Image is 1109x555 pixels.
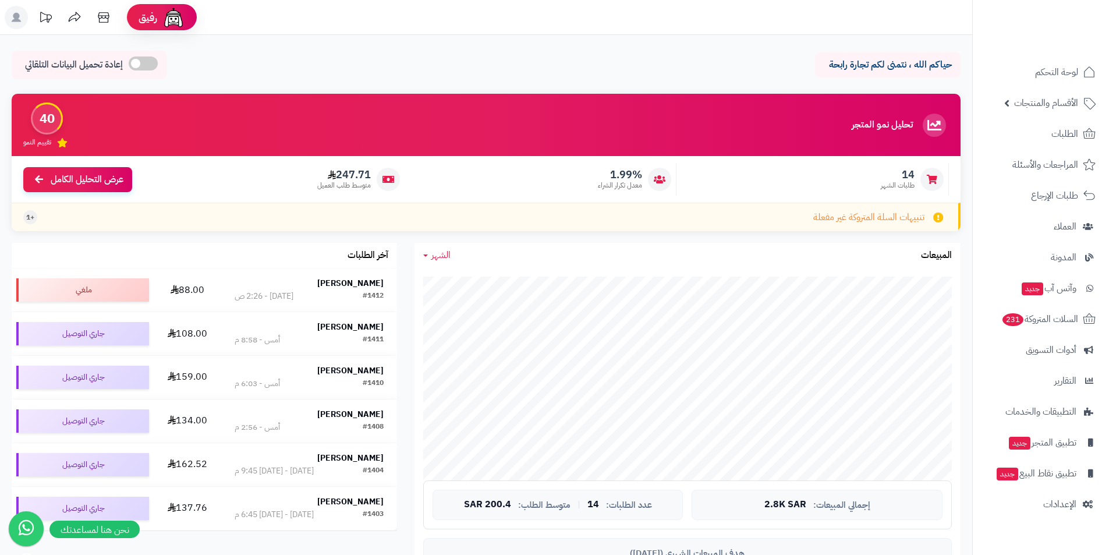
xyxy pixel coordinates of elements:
a: عرض التحليل الكامل [23,167,132,192]
span: تقييم النمو [23,137,51,147]
h3: المبيعات [921,250,952,261]
span: السلات المتروكة [1001,311,1078,327]
a: العملاء [980,213,1102,241]
span: تطبيق نقاط البيع [995,465,1076,482]
td: 108.00 [154,312,221,355]
span: العملاء [1054,218,1076,235]
span: جديد [1009,437,1030,450]
strong: [PERSON_NAME] [317,496,384,508]
span: طلبات الشهر [881,181,915,190]
div: #1410 [363,378,384,390]
span: 231 [1002,313,1024,326]
div: أمس - 2:56 م [235,422,280,433]
h3: آخر الطلبات [348,250,388,261]
span: +1 [26,213,34,222]
span: الطلبات [1051,126,1078,142]
strong: [PERSON_NAME] [317,452,384,464]
span: طلبات الإرجاع [1031,188,1078,204]
a: وآتس آبجديد [980,274,1102,302]
a: المدونة [980,243,1102,271]
span: تنبيهات السلة المتروكة غير مفعلة [813,211,924,224]
a: الشهر [423,249,451,262]
a: أدوات التسويق [980,336,1102,364]
span: رفيق [139,10,157,24]
a: التطبيقات والخدمات [980,398,1102,426]
img: ai-face.png [162,6,185,29]
span: عرض التحليل الكامل [51,173,123,186]
span: 14 [881,168,915,181]
a: الإعدادات [980,490,1102,518]
strong: [PERSON_NAME] [317,321,384,333]
a: التقارير [980,367,1102,395]
span: 247.71 [317,168,371,181]
span: أدوات التسويق [1026,342,1076,358]
a: المراجعات والأسئلة [980,151,1102,179]
span: لوحة التحكم [1035,64,1078,80]
span: جديد [997,468,1018,480]
td: 88.00 [154,268,221,312]
div: جاري التوصيل [16,366,149,389]
span: إجمالي المبيعات: [813,500,870,510]
span: 1.99% [598,168,642,181]
img: logo-2.png [1030,22,1098,47]
span: المدونة [1051,249,1076,266]
a: الطلبات [980,120,1102,148]
p: حياكم الله ، نتمنى لكم تجارة رابحة [824,58,952,72]
div: جاري التوصيل [16,497,149,520]
div: #1404 [363,465,384,477]
span: التقارير [1054,373,1076,389]
div: جاري التوصيل [16,322,149,345]
span: تطبيق المتجر [1008,434,1076,451]
strong: [PERSON_NAME] [317,277,384,289]
td: 162.52 [154,443,221,486]
a: السلات المتروكة231 [980,305,1102,333]
td: 159.00 [154,356,221,399]
div: أمس - 6:03 م [235,378,280,390]
span: | [577,500,580,509]
span: 2.8K SAR [764,500,806,510]
span: 200.4 SAR [464,500,511,510]
span: 14 [587,500,599,510]
td: 134.00 [154,400,221,443]
span: عدد الطلبات: [606,500,652,510]
a: تطبيق نقاط البيعجديد [980,459,1102,487]
a: طلبات الإرجاع [980,182,1102,210]
span: المراجعات والأسئلة [1012,157,1078,173]
span: متوسط الطلب: [518,500,571,510]
strong: [PERSON_NAME] [317,408,384,420]
td: 137.76 [154,487,221,530]
div: أمس - 8:58 م [235,334,280,346]
span: متوسط طلب العميل [317,181,371,190]
span: وآتس آب [1021,280,1076,296]
span: إعادة تحميل البيانات التلقائي [25,58,123,72]
div: جاري التوصيل [16,409,149,433]
span: جديد [1022,282,1043,295]
strong: [PERSON_NAME] [317,365,384,377]
a: تحديثات المنصة [31,6,60,32]
span: معدل تكرار الشراء [598,181,642,190]
div: #1408 [363,422,384,433]
a: تطبيق المتجرجديد [980,429,1102,457]
h3: تحليل نمو المتجر [852,120,913,130]
div: جاري التوصيل [16,453,149,476]
div: #1403 [363,509,384,521]
div: [DATE] - [DATE] 9:45 م [235,465,314,477]
div: #1412 [363,291,384,302]
div: ملغي [16,278,149,302]
span: الإعدادات [1043,496,1076,512]
span: التطبيقات والخدمات [1005,404,1076,420]
div: #1411 [363,334,384,346]
span: الأقسام والمنتجات [1014,95,1078,111]
span: الشهر [431,248,451,262]
div: [DATE] - [DATE] 6:45 م [235,509,314,521]
a: لوحة التحكم [980,58,1102,86]
div: [DATE] - 2:26 ص [235,291,293,302]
